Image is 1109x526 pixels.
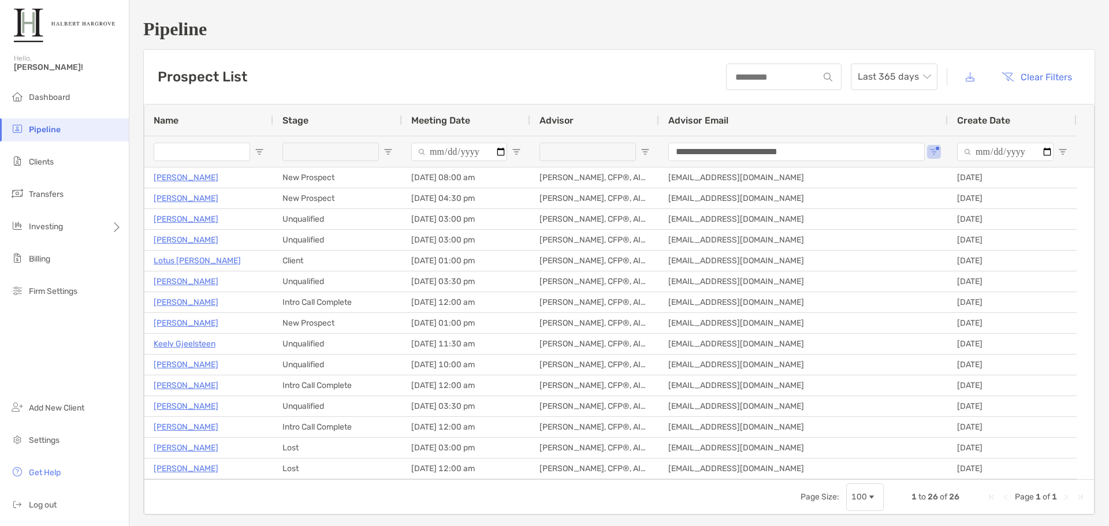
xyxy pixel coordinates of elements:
[948,209,1077,229] div: [DATE]
[530,188,659,208] div: [PERSON_NAME], CFP®, AIF®
[154,295,218,309] a: [PERSON_NAME]
[801,492,839,502] div: Page Size:
[659,375,948,396] div: [EMAIL_ADDRESS][DOMAIN_NAME]
[154,337,215,351] a: Keely Gjeelsteen
[530,458,659,479] div: [PERSON_NAME], CFP®, AIF®
[993,64,1081,89] button: Clear Filters
[154,357,218,372] a: [PERSON_NAME]
[659,458,948,479] div: [EMAIL_ADDRESS][DOMAIN_NAME]
[948,355,1077,375] div: [DATE]
[158,69,247,85] h3: Prospect List
[14,62,122,72] span: [PERSON_NAME]!
[154,170,218,185] p: [PERSON_NAME]
[273,334,402,354] div: Unqualified
[154,212,218,226] p: [PERSON_NAME]
[29,92,70,102] span: Dashboard
[154,316,218,330] p: [PERSON_NAME]
[948,251,1077,271] div: [DATE]
[273,375,402,396] div: Intro Call Complete
[948,458,1077,479] div: [DATE]
[530,417,659,437] div: [PERSON_NAME], CFP®, AIF®
[911,492,917,502] span: 1
[530,313,659,333] div: [PERSON_NAME], CFP®, AIF®
[987,493,996,502] div: First Page
[659,271,948,292] div: [EMAIL_ADDRESS][DOMAIN_NAME]
[143,18,1095,40] h1: Pipeline
[29,189,64,199] span: Transfers
[411,143,507,161] input: Meeting Date Filter Input
[411,115,470,126] span: Meeting Date
[402,209,530,229] div: [DATE] 03:00 pm
[530,334,659,354] div: [PERSON_NAME], CFP®, AIF®
[29,500,57,510] span: Log out
[659,438,948,458] div: [EMAIL_ADDRESS][DOMAIN_NAME]
[29,125,61,135] span: Pipeline
[402,355,530,375] div: [DATE] 10:00 am
[948,417,1077,437] div: [DATE]
[659,355,948,375] div: [EMAIL_ADDRESS][DOMAIN_NAME]
[273,230,402,250] div: Unqualified
[948,396,1077,416] div: [DATE]
[273,313,402,333] div: New Prospect
[10,186,24,200] img: transfers icon
[948,313,1077,333] div: [DATE]
[530,292,659,312] div: [PERSON_NAME], CFP®, AIF®
[530,167,659,188] div: [PERSON_NAME], CFP®, AIF®
[154,143,250,161] input: Name Filter Input
[402,417,530,437] div: [DATE] 12:00 am
[154,191,218,206] a: [PERSON_NAME]
[402,458,530,479] div: [DATE] 12:00 am
[10,400,24,414] img: add_new_client icon
[14,5,115,46] img: Zoe Logo
[948,230,1077,250] div: [DATE]
[273,209,402,229] div: Unqualified
[402,375,530,396] div: [DATE] 12:00 am
[1015,492,1034,502] span: Page
[948,271,1077,292] div: [DATE]
[929,147,939,156] button: Open Filter Menu
[539,115,574,126] span: Advisor
[858,64,931,89] span: Last 365 days
[29,468,61,477] span: Get Help
[1043,492,1050,502] span: of
[402,251,530,271] div: [DATE] 01:00 pm
[659,209,948,229] div: [EMAIL_ADDRESS][DOMAIN_NAME]
[957,143,1054,161] input: Create Date Filter Input
[273,438,402,458] div: Lost
[659,396,948,416] div: [EMAIL_ADDRESS][DOMAIN_NAME]
[668,143,925,161] input: Advisor Email Filter Input
[1058,147,1067,156] button: Open Filter Menu
[273,292,402,312] div: Intro Call Complete
[402,313,530,333] div: [DATE] 01:00 pm
[668,115,728,126] span: Advisor Email
[402,230,530,250] div: [DATE] 03:00 pm
[846,483,884,511] div: Page Size
[273,188,402,208] div: New Prospect
[273,458,402,479] div: Lost
[154,233,218,247] a: [PERSON_NAME]
[530,396,659,416] div: [PERSON_NAME], CFP®, AIF®
[154,441,218,455] a: [PERSON_NAME]
[659,313,948,333] div: [EMAIL_ADDRESS][DOMAIN_NAME]
[940,492,947,502] span: of
[273,271,402,292] div: Unqualified
[530,271,659,292] div: [PERSON_NAME], CFP®, AIF®
[918,492,926,502] span: to
[29,435,59,445] span: Settings
[659,251,948,271] div: [EMAIL_ADDRESS][DOMAIN_NAME]
[1036,492,1041,502] span: 1
[154,253,241,268] a: Lotus [PERSON_NAME]
[530,438,659,458] div: [PERSON_NAME], CFP®, AIF®
[949,492,959,502] span: 26
[154,461,218,476] a: [PERSON_NAME]
[402,167,530,188] div: [DATE] 08:00 am
[154,274,218,289] p: [PERSON_NAME]
[154,399,218,413] a: [PERSON_NAME]
[273,167,402,188] div: New Prospect
[928,492,938,502] span: 26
